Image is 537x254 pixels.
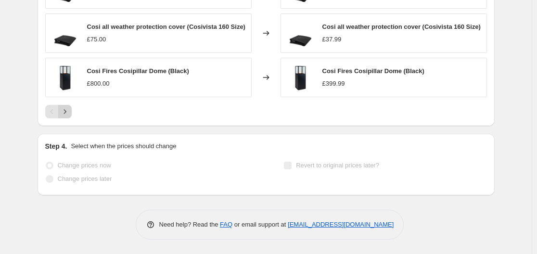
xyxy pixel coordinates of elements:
[45,105,72,118] nav: Pagination
[58,175,112,182] span: Change prices later
[71,141,176,151] p: Select when the prices should change
[159,221,220,228] span: Need help? Read the
[296,162,379,169] span: Revert to original prices later?
[322,79,345,89] div: £399.99
[220,221,232,228] a: FAQ
[58,162,111,169] span: Change prices now
[51,19,79,48] img: 417_Cosi_cover_1_80x.webp
[45,141,67,151] h2: Step 4.
[322,35,342,44] div: £37.99
[322,23,481,30] span: Cosi all weather protection cover (Cosivista 160 Size)
[51,63,79,92] img: 14867_Cosipillar_Dome_black_3_80x.webp
[87,67,189,75] span: Cosi Fires Cosipillar Dome (Black)
[286,19,315,48] img: 417_Cosi_cover_1_80x.webp
[232,221,288,228] span: or email support at
[87,35,106,44] div: £75.00
[322,67,424,75] span: Cosi Fires Cosipillar Dome (Black)
[288,221,394,228] a: [EMAIL_ADDRESS][DOMAIN_NAME]
[286,63,315,92] img: 14867_Cosipillar_Dome_black_3_80x.webp
[58,105,72,118] button: Next
[87,23,245,30] span: Cosi all weather protection cover (Cosivista 160 Size)
[87,79,110,89] div: £800.00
